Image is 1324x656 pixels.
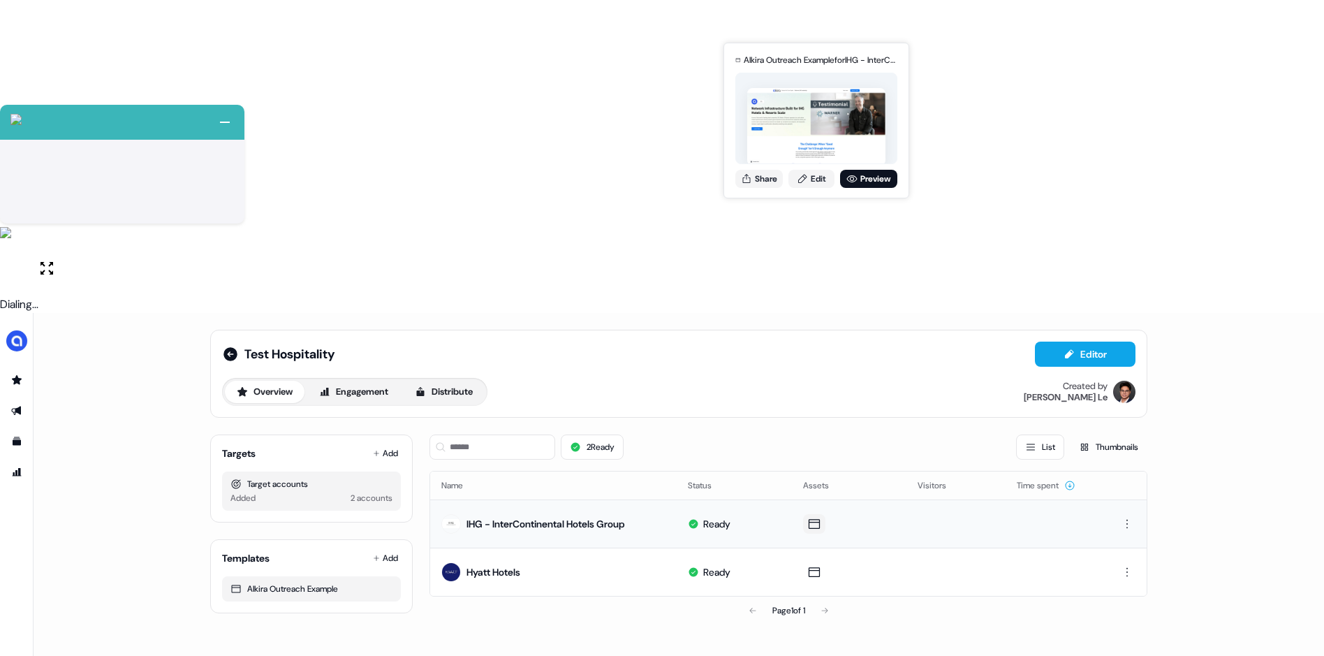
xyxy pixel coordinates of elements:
div: Page 1 of 1 [772,604,805,618]
div: Created by [1063,381,1108,392]
button: Visitors [918,473,963,498]
button: Thumbnails [1070,435,1147,460]
span: Test Hospitality [244,346,335,363]
a: Edit [788,170,834,188]
button: Distribute [403,381,485,403]
a: Go to attribution [6,461,28,483]
button: List [1016,435,1064,460]
div: Alkira Outreach Example for IHG - InterContinental Hotels Group [744,53,897,67]
img: callcloud-icon-white-35.svg [10,114,22,125]
div: 2 accounts [351,491,392,505]
button: Status [688,473,728,498]
a: Go to templates [6,430,28,453]
div: Ready [703,565,730,579]
button: Editor [1035,342,1135,367]
div: Targets [222,446,256,460]
div: [PERSON_NAME] Le [1024,392,1108,403]
button: Time spent [1017,473,1075,498]
div: Target accounts [230,477,392,491]
a: Go to prospects [6,369,28,391]
button: Share [735,170,783,188]
a: Go to outbound experience [6,400,28,422]
button: Engagement [307,381,400,403]
th: Assets [792,472,907,500]
button: Name [441,473,480,498]
a: Preview [840,170,897,188]
div: Templates [222,551,270,565]
button: 2Ready [561,435,624,460]
div: Alkira Outreach Example [230,582,392,596]
div: Added [230,491,256,505]
button: Overview [225,381,304,403]
a: Editor [1035,349,1135,363]
div: Hyatt Hotels [466,565,520,579]
div: IHG - InterContinental Hotels Group [466,517,625,531]
button: Add [370,548,401,568]
button: Add [370,444,401,463]
div: Ready [703,517,730,531]
img: asset preview [747,88,885,166]
img: Hugh [1113,381,1135,403]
